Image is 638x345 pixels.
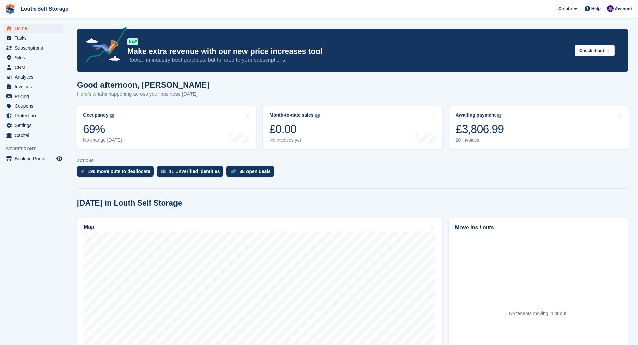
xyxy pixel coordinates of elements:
[3,82,63,91] a: menu
[77,90,209,98] p: Here's what's happening across your business [DATE]
[3,92,63,101] a: menu
[456,122,504,136] div: £3,806.99
[497,114,501,118] img: icon-info-grey-7440780725fd019a000dd9b08b2336e03edf1995a4989e88bcd33f0948082b44.svg
[226,166,277,180] a: 38 open deals
[3,33,63,43] a: menu
[110,114,114,118] img: icon-info-grey-7440780725fd019a000dd9b08b2336e03edf1995a4989e88bcd33f0948082b44.svg
[18,3,71,14] a: Louth Self Storage
[15,101,55,111] span: Coupons
[3,53,63,62] a: menu
[127,56,569,64] p: Rooted in industry best practices, but tailored to your subscriptions.
[575,45,615,56] button: Check it out →
[3,43,63,53] a: menu
[591,5,601,12] span: Help
[83,137,122,143] div: No change [DATE]
[77,80,209,89] h1: Good afternoon, [PERSON_NAME]
[456,137,504,143] div: 20 invoices
[230,169,236,174] img: deal-1b604bf984904fb50ccaf53a9ad4b4a5d6e5aea283cecdc64d6e3604feb123c2.svg
[456,112,496,118] div: Awaiting payment
[77,166,157,180] a: 190 move outs to deallocate
[15,43,55,53] span: Subscriptions
[80,27,127,65] img: price-adjustments-announcement-icon-8257ccfd72463d97f412b2fc003d46551f7dbcb40ab6d574587a9cd5c0d94...
[455,224,622,232] h2: Move ins / outs
[77,199,182,208] h2: [DATE] in Louth Self Storage
[3,154,63,163] a: menu
[3,111,63,120] a: menu
[15,72,55,82] span: Analytics
[3,72,63,82] a: menu
[88,169,150,174] div: 190 move outs to deallocate
[3,63,63,72] a: menu
[83,112,108,118] div: Occupancy
[3,24,63,33] a: menu
[3,101,63,111] a: menu
[83,122,122,136] div: 69%
[269,112,313,118] div: Month-to-date sales
[15,24,55,33] span: Home
[615,6,632,12] span: Account
[5,4,15,14] img: stora-icon-8386f47178a22dfd0bd8f6a31ec36ba5ce8667c1dd55bd0f319d3a0aa187defe.svg
[607,5,614,12] img: Matthew Frith
[77,159,628,163] p: ACTIONS
[127,47,569,56] p: Make extra revenue with our new price increases tool
[6,146,67,152] span: Storefront
[15,111,55,120] span: Protection
[55,155,63,163] a: Preview store
[3,131,63,140] a: menu
[315,114,320,118] img: icon-info-grey-7440780725fd019a000dd9b08b2336e03edf1995a4989e88bcd33f0948082b44.svg
[15,33,55,43] span: Tasks
[169,169,220,174] div: 11 unverified identities
[509,310,568,317] div: No tenants moving in or out.
[15,92,55,101] span: Pricing
[15,53,55,62] span: Sites
[3,121,63,130] a: menu
[15,154,55,163] span: Booking Portal
[269,137,319,143] div: No invoices yet
[269,122,319,136] div: £0.00
[15,63,55,72] span: CRM
[76,106,256,149] a: Occupancy 69% No change [DATE]
[81,169,84,173] img: move_outs_to_deallocate_icon-f764333ba52eb49d3ac5e1228854f67142a1ed5810a6f6cc68b1a99e826820c5.svg
[239,169,271,174] div: 38 open deals
[15,131,55,140] span: Capital
[263,106,442,149] a: Month-to-date sales £0.00 No invoices yet
[161,169,166,173] img: verify_identity-adf6edd0f0f0b5bbfe63781bf79b02c33cf7c696d77639b501bdc392416b5a36.svg
[84,224,94,230] h2: Map
[157,166,227,180] a: 11 unverified identities
[127,38,138,45] div: NEW
[558,5,572,12] span: Create
[15,121,55,130] span: Settings
[449,106,629,149] a: Awaiting payment £3,806.99 20 invoices
[15,82,55,91] span: Invoices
